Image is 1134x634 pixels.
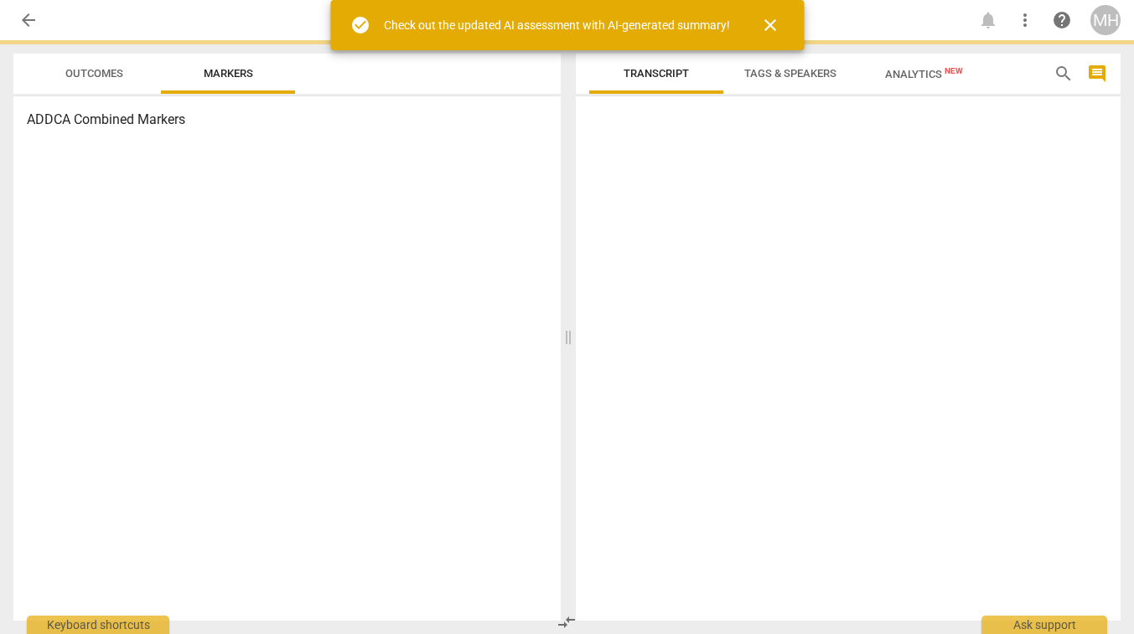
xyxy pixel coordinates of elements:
[384,17,730,34] div: Check out the updated AI assessment with AI-generated summary!
[1087,64,1107,84] span: comment
[1050,60,1077,87] button: Search
[350,15,370,35] span: check_circle
[1015,10,1035,30] span: more_vert
[744,67,836,80] span: Tags & Speakers
[204,67,253,80] span: Markers
[945,66,963,75] span: New
[750,5,790,45] button: Close
[27,110,547,130] h3: ADDCA Combined Markers
[1054,64,1074,84] span: search
[557,612,577,632] span: compare_arrows
[981,616,1107,634] div: Ask support
[1084,60,1111,87] button: Show/Hide comments
[624,67,689,80] span: Transcript
[1090,5,1121,35] button: MH
[65,67,123,80] span: Outcomes
[1047,5,1077,35] a: Help
[760,15,780,35] span: close
[1052,10,1072,30] span: help
[27,616,169,634] div: Keyboard shortcuts
[18,10,39,30] span: arrow_back
[885,68,963,80] span: Analytics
